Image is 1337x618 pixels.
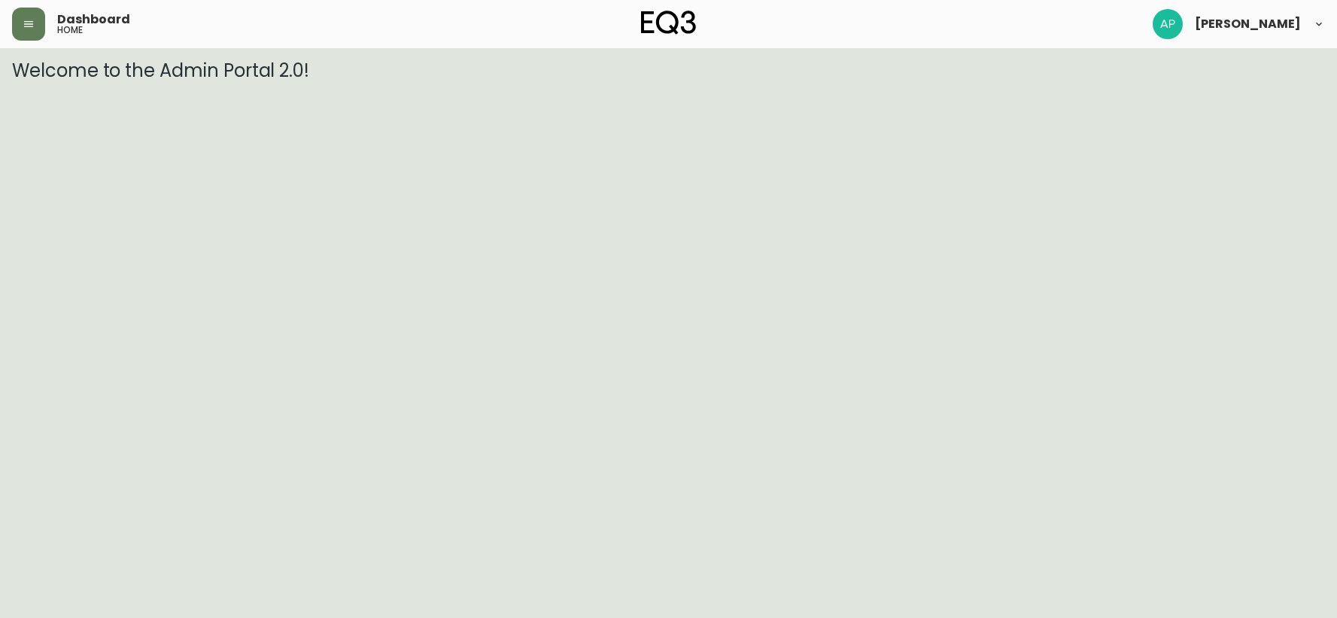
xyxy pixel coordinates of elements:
span: Dashboard [57,14,130,26]
img: logo [641,11,697,35]
img: 3897410ab0ebf58098a0828baeda1fcd [1153,9,1183,39]
h5: home [57,26,83,35]
span: [PERSON_NAME] [1195,18,1301,30]
h3: Welcome to the Admin Portal 2.0! [12,60,1325,81]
